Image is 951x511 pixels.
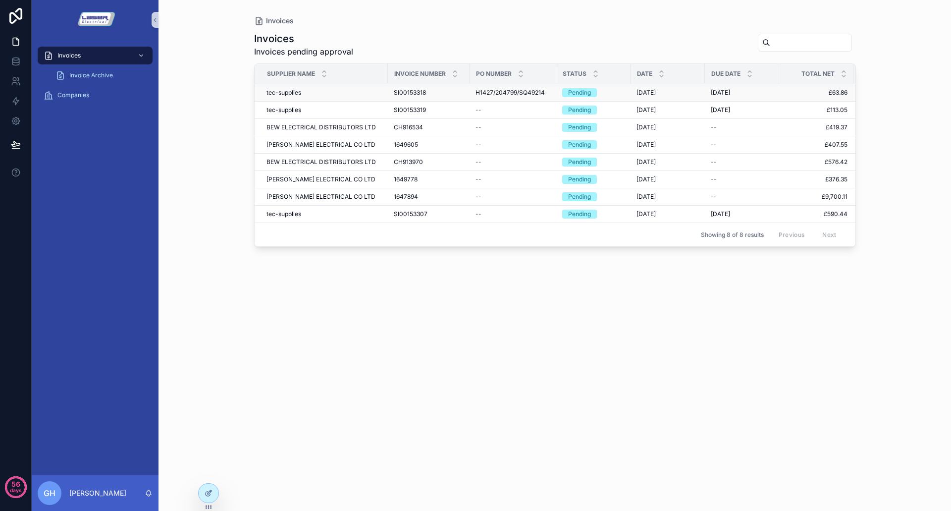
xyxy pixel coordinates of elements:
[38,47,153,64] a: Invoices
[475,158,550,166] a: --
[785,141,847,149] span: £407.55
[57,91,89,99] span: Companies
[394,175,464,183] a: 1649778
[562,140,625,149] a: Pending
[394,123,464,131] a: CH916534
[711,210,773,218] a: [DATE]
[636,89,699,97] a: [DATE]
[562,88,625,97] a: Pending
[394,89,426,97] span: SI00153318
[636,193,656,201] span: [DATE]
[266,175,375,183] span: [PERSON_NAME] ELECTRICAL CO LTD
[394,158,464,166] a: CH913970
[266,175,382,183] a: [PERSON_NAME] ELECTRICAL CO LTD
[394,158,423,166] span: CH913970
[44,487,55,499] span: GH
[711,175,717,183] span: --
[266,89,301,97] span: tec-supplies
[854,175,920,183] a: £451.62
[254,46,353,57] span: Invoices pending approval
[568,158,591,167] div: Pending
[636,123,656,131] span: [DATE]
[266,141,375,149] span: [PERSON_NAME] ELECTRICAL CO LTD
[785,89,847,97] a: £63.86
[57,52,81,59] span: Invoices
[69,71,113,79] span: Invoice Archive
[38,86,153,104] a: Companies
[636,89,656,97] span: [DATE]
[394,193,464,201] a: 1647894
[636,158,656,166] span: [DATE]
[568,175,591,184] div: Pending
[562,175,625,184] a: Pending
[266,123,376,131] span: BEW ELECTRICAL DISTRIBUTORS LTD
[266,210,382,218] a: tec-supplies
[32,40,158,117] div: scrollable content
[475,193,481,201] span: --
[266,141,382,149] a: [PERSON_NAME] ELECTRICAL CO LTD
[711,158,773,166] a: --
[636,141,656,149] span: [DATE]
[636,158,699,166] a: [DATE]
[266,106,382,114] a: tec-supplies
[50,66,153,84] a: Invoice Archive
[266,16,294,26] span: Invoices
[11,479,20,489] p: 56
[563,70,586,78] span: Status
[266,106,301,114] span: tec-supplies
[475,123,550,131] a: --
[636,210,699,218] a: [DATE]
[785,210,847,218] a: £590.44
[254,16,294,26] a: Invoices
[266,89,382,97] a: tec-supplies
[266,210,301,218] span: tec-supplies
[636,141,699,149] a: [DATE]
[785,123,847,131] a: £419.37
[711,89,730,97] span: [DATE]
[854,210,920,218] a: £708.53
[475,210,481,218] span: --
[636,106,656,114] span: [DATE]
[394,141,418,149] span: 1649605
[568,88,591,97] div: Pending
[711,123,717,131] span: --
[711,193,773,201] a: --
[475,210,550,218] a: --
[854,89,920,97] a: £76.63
[394,106,426,114] span: SI00153319
[568,192,591,201] div: Pending
[711,193,717,201] span: --
[394,141,464,149] a: 1649605
[568,210,591,219] div: Pending
[636,175,656,183] span: [DATE]
[394,193,418,201] span: 1647894
[394,123,423,131] span: CH916534
[394,106,464,114] a: SI00153319
[475,89,545,97] span: H1427/204799/SQ49214
[562,106,625,114] a: Pending
[394,210,464,218] a: SI00153307
[266,158,376,166] span: BEW ELECTRICAL DISTRIBUTORS LTD
[475,123,481,131] span: --
[267,70,315,78] span: Supplier Name
[254,32,353,46] h1: Invoices
[854,158,920,166] a: £691.68
[785,106,847,114] a: £113.05
[568,123,591,132] div: Pending
[636,175,699,183] a: [DATE]
[854,106,920,114] a: £135.66
[475,193,550,201] a: --
[854,193,920,201] a: £11,640.13
[266,158,382,166] a: BEW ELECTRICAL DISTRIBUTORS LTD
[785,175,847,183] a: £376.35
[562,210,625,219] a: Pending
[266,193,375,201] span: [PERSON_NAME] ELECTRICAL CO LTD
[711,141,773,149] a: --
[636,123,699,131] a: [DATE]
